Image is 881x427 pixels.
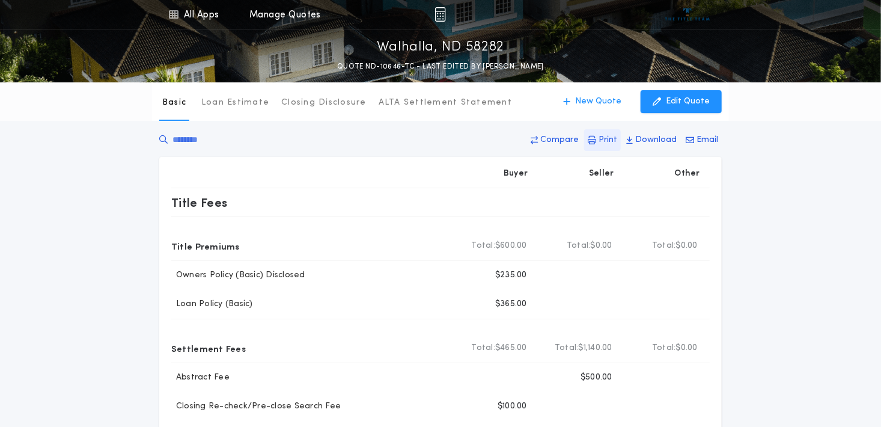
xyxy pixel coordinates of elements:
[666,96,710,108] p: Edit Quote
[652,342,676,354] b: Total:
[171,236,240,256] p: Title Premiums
[623,129,680,151] button: Download
[337,61,544,73] p: QUOTE ND-10646-TC - LAST EDITED BY [PERSON_NAME]
[498,401,527,413] p: $100.00
[171,193,228,212] p: Title Fees
[589,168,614,180] p: Seller
[472,240,496,252] b: Total:
[171,269,305,281] p: Owners Policy (Basic) Disclosed
[171,339,246,358] p: Settlement Fees
[591,240,612,252] span: $0.00
[281,97,367,109] p: Closing Disclosure
[584,129,621,151] button: Print
[676,240,698,252] span: $0.00
[551,90,633,113] button: New Quote
[581,372,612,384] p: $500.00
[676,342,698,354] span: $0.00
[377,38,504,57] p: Walhalla, ND 58282
[171,401,341,413] p: Closing Re-check/Pre-close Search Fee
[579,342,612,354] span: $1,140.00
[472,342,496,354] b: Total:
[495,342,527,354] span: $465.00
[641,90,722,113] button: Edit Quote
[379,97,512,109] p: ALTA Settlement Statement
[504,168,528,180] p: Buyer
[162,97,186,109] p: Basic
[675,168,700,180] p: Other
[652,240,676,252] b: Total:
[171,372,230,384] p: Abstract Fee
[697,134,718,146] p: Email
[575,96,621,108] p: New Quote
[434,7,446,22] img: img
[495,240,527,252] span: $600.00
[567,240,591,252] b: Total:
[171,298,253,310] p: Loan Policy (Basic)
[201,97,269,109] p: Loan Estimate
[495,298,527,310] p: $365.00
[540,134,579,146] p: Compare
[555,342,579,354] b: Total:
[635,134,677,146] p: Download
[665,8,710,20] img: vs-icon
[599,134,617,146] p: Print
[495,269,527,281] p: $235.00
[682,129,722,151] button: Email
[527,129,582,151] button: Compare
